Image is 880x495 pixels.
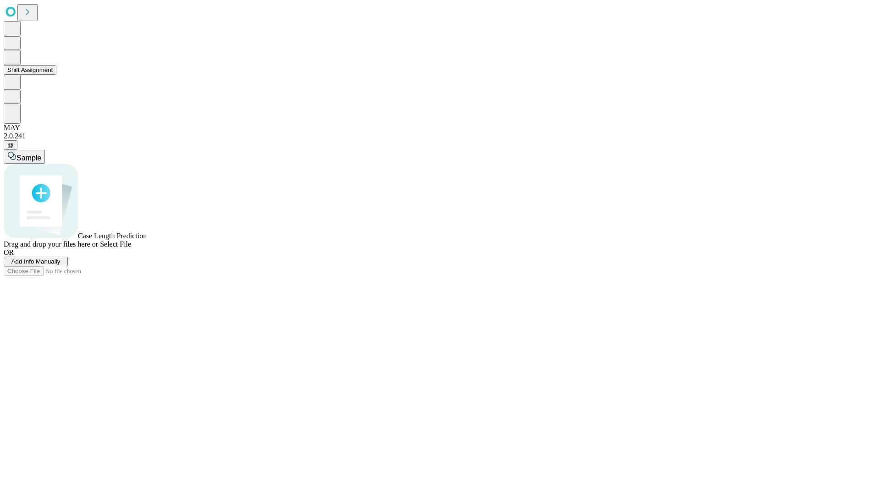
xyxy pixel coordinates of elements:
[78,232,147,240] span: Case Length Prediction
[4,65,56,75] button: Shift Assignment
[4,124,876,132] div: MAY
[100,240,131,248] span: Select File
[4,140,17,150] button: @
[7,142,14,148] span: @
[4,150,45,164] button: Sample
[16,154,41,162] span: Sample
[4,257,68,266] button: Add Info Manually
[4,248,14,256] span: OR
[11,258,60,265] span: Add Info Manually
[4,132,876,140] div: 2.0.241
[4,240,98,248] span: Drag and drop your files here or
